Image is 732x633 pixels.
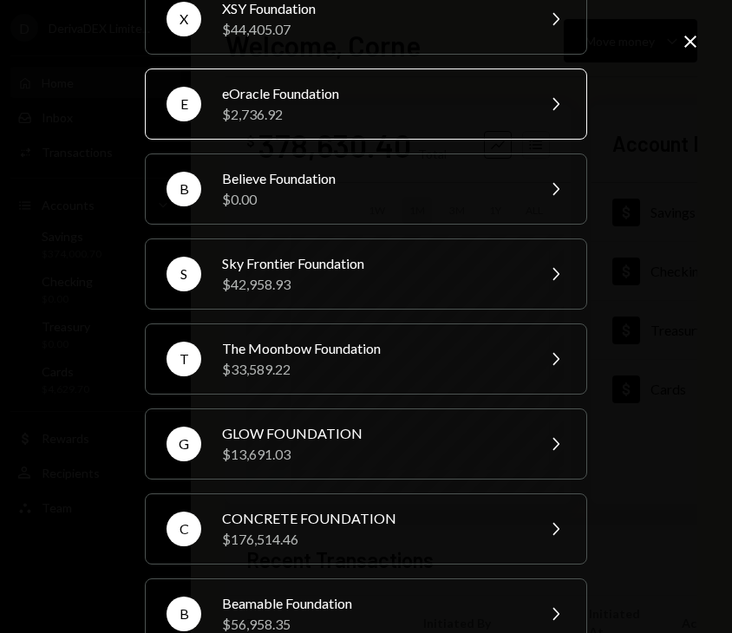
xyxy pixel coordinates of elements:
div: Beamable Foundation [222,593,524,614]
div: $13,691.03 [222,444,524,465]
div: X [167,2,201,36]
div: $0.00 [222,189,524,210]
div: $2,736.92 [222,104,524,125]
div: GLOW FOUNDATION [222,423,524,444]
div: B [167,172,201,206]
button: BBelieve Foundation$0.00 [145,153,587,225]
div: Sky Frontier Foundation [222,253,524,274]
div: E [167,87,201,121]
div: The Moonbow Foundation [222,338,524,359]
div: C [167,512,201,546]
div: eOracle Foundation [222,83,524,104]
div: $176,514.46 [222,529,524,550]
button: EeOracle Foundation$2,736.92 [145,69,587,140]
button: SSky Frontier Foundation$42,958.93 [145,238,587,310]
div: T [167,342,201,376]
div: $33,589.22 [222,359,524,380]
div: S [167,257,201,291]
button: TThe Moonbow Foundation$33,589.22 [145,323,587,395]
button: GGLOW FOUNDATION$13,691.03 [145,408,587,480]
div: CONCRETE FOUNDATION [222,508,524,529]
div: G [167,427,201,461]
div: $42,958.93 [222,274,524,295]
button: CCONCRETE FOUNDATION$176,514.46 [145,493,587,564]
div: $44,405.07 [222,19,524,40]
div: Believe Foundation [222,168,524,189]
div: B [167,597,201,631]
